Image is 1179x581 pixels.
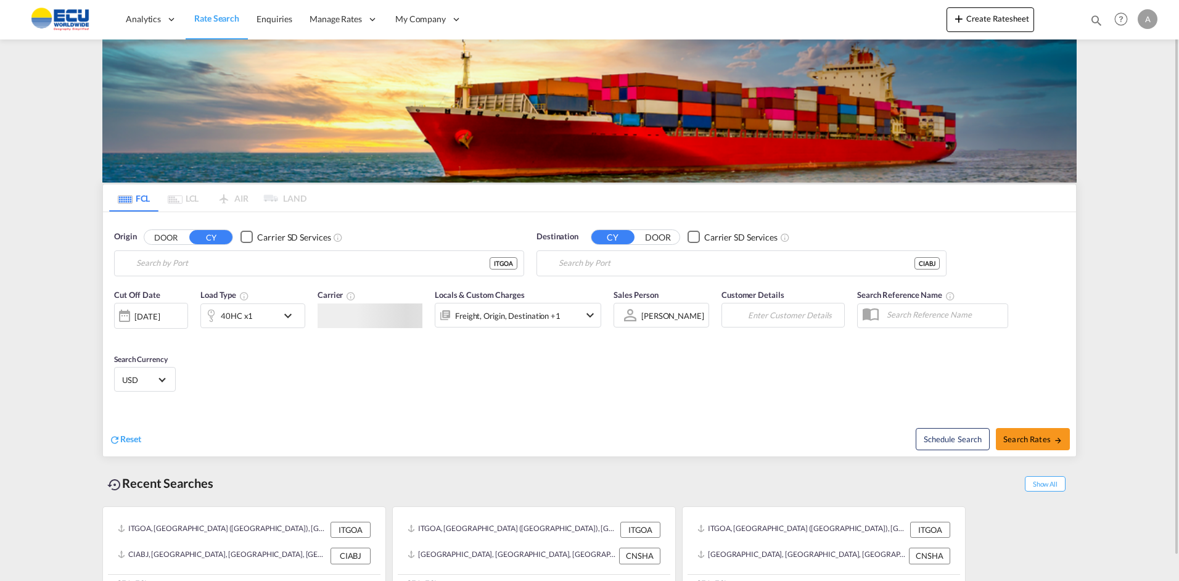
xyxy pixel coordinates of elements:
div: ITGOA, Genova (Genoa), Italy, Southern Europe, Europe [697,522,907,538]
div: Carrier SD Services [257,231,331,244]
div: CIABJ [914,257,940,270]
md-icon: icon-chevron-down [583,308,598,323]
span: Manage Rates [310,13,362,25]
button: CY [591,230,635,244]
div: ITGOA [490,257,517,270]
md-icon: icon-plus 400-fg [951,11,966,26]
md-pagination-wrapper: Use the left and right arrow keys to navigate between tabs [109,184,306,212]
div: CNSHA, Shanghai, China, Greater China & Far East Asia, Asia Pacific [697,548,906,564]
div: CNSHA, Shanghai, China, Greater China & Far East Asia, Asia Pacific [408,548,616,564]
md-datepicker: Select [114,328,123,344]
button: DOOR [144,230,187,244]
span: My Company [395,13,446,25]
md-icon: Unchecked: Search for CY (Container Yard) services for all selected carriers.Checked : Search for... [780,233,790,242]
span: Destination [536,231,578,243]
div: Recent Searches [102,469,218,497]
span: Locals & Custom Charges [435,290,525,300]
div: ITGOA, Genova (Genoa), Italy, Southern Europe, Europe [118,522,327,538]
span: Load Type [200,290,249,300]
span: Help [1111,9,1132,30]
div: ITGOA, Genova (Genoa), Italy, Southern Europe, Europe [408,522,617,538]
div: A [1138,9,1157,29]
span: Carrier [318,290,356,300]
input: Search Reference Name [881,305,1008,324]
button: CY [189,230,232,244]
div: icon-refreshReset [109,433,141,447]
span: Sales Person [614,290,659,300]
span: Origin [114,231,136,243]
input: Enter Customer Details [748,306,840,324]
md-icon: Unchecked: Search for CY (Container Yard) services for all selected carriers.Checked : Search for... [333,233,343,242]
div: [DATE] [134,311,160,322]
div: ITGOA [331,522,371,538]
span: Show All [1025,476,1066,492]
span: Cut Off Date [114,290,160,300]
md-icon: icon-arrow-right [1054,436,1062,445]
img: LCL+%26+FCL+BACKGROUND.png [102,39,1077,183]
span: Enquiries [257,14,292,24]
md-checkbox: Checkbox No Ink [688,231,778,244]
div: CNSHA [909,548,950,564]
md-icon: The selected Trucker/Carrierwill be displayed in the rate results If the rates are from another f... [346,291,356,301]
div: Freight Origin Destination Factory Stuffingicon-chevron-down [435,303,601,328]
input: Search by Port [559,254,914,273]
div: 40HC x1icon-chevron-down [200,303,305,328]
md-input-container: Genova (Genoa), ITGOA [115,251,524,276]
span: Rate Search [194,13,239,23]
div: [PERSON_NAME] [641,311,704,321]
button: icon-plus 400-fgCreate Ratesheet [947,7,1034,32]
button: Search Ratesicon-arrow-right [996,428,1070,450]
div: ITGOA [910,522,950,538]
div: ITGOA [620,522,660,538]
span: Search Currency [114,355,168,364]
md-tab-item: FCL [109,184,158,212]
md-select: Sales Person: Andrea Tumiati [640,307,705,324]
md-icon: Your search will be saved by the below given name [945,291,955,301]
md-checkbox: Checkbox No Ink [240,231,331,244]
div: 40HC x1 [221,307,253,324]
md-icon: icon-refresh [109,434,120,445]
md-select: Select Currency: $ USDUnited States Dollar [121,371,169,389]
md-icon: icon-information-outline [239,291,249,301]
span: Reset [120,434,141,444]
md-icon: icon-magnify [1090,14,1103,27]
div: CIABJ, Abidjan, Côte d'Ivoire, Western Africa, Africa [118,548,327,564]
span: Search Reference Name [857,290,955,300]
md-input-container: Abidjan, CIABJ [537,251,946,276]
div: Carrier SD Services [704,231,778,244]
span: Search Rates [1003,434,1062,444]
span: USD [122,374,157,385]
md-icon: icon-chevron-down [281,308,302,323]
div: CIABJ [331,548,371,564]
button: DOOR [636,230,680,244]
div: [DATE] [114,303,188,329]
div: Freight Origin Destination Factory Stuffing [455,307,561,324]
md-icon: icon-backup-restore [107,477,122,492]
input: Search by Port [136,254,490,273]
span: Customer Details [721,290,784,300]
div: icon-magnify [1090,14,1103,32]
button: Note: By default Schedule search will only considerorigin ports, destination ports and cut off da... [916,428,990,450]
span: Analytics [126,13,161,25]
div: Origin DOOR CY Checkbox No InkUnchecked: Search for CY (Container Yard) services for all selected... [103,212,1076,456]
div: CNSHA [619,548,660,564]
img: 6cccb1402a9411edb762cf9624ab9cda.png [18,6,102,33]
div: Help [1111,9,1138,31]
